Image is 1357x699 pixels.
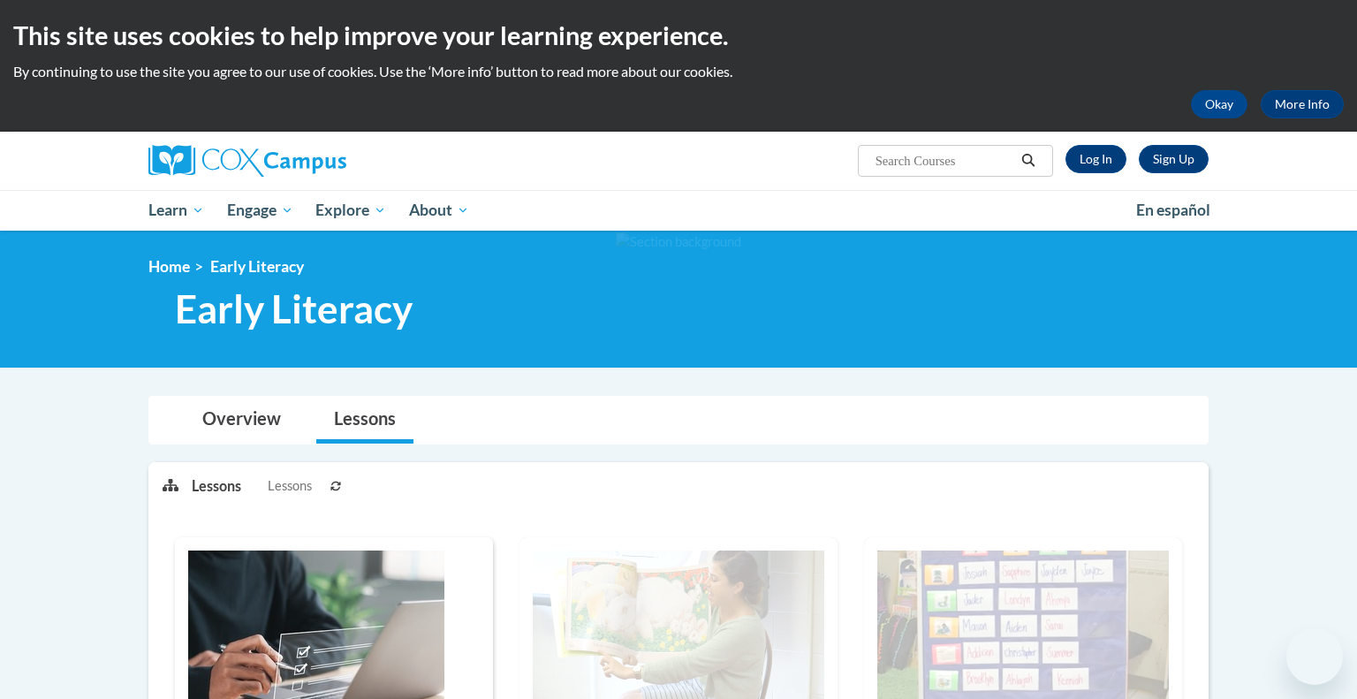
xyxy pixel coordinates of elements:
[148,200,204,221] span: Learn
[148,257,190,276] a: Home
[1139,145,1209,173] a: Register
[1191,90,1247,118] button: Okay
[185,397,299,444] a: Overview
[210,257,304,276] span: Early Literacy
[268,476,312,496] span: Lessons
[13,18,1344,53] h2: This site uses cookies to help improve your learning experience.
[1125,192,1222,229] a: En español
[216,190,305,231] a: Engage
[175,285,413,332] span: Early Literacy
[304,190,398,231] a: Explore
[316,397,413,444] a: Lessons
[1261,90,1344,118] a: More Info
[398,190,481,231] a: About
[137,190,216,231] a: Learn
[616,232,741,252] img: Section background
[1286,628,1343,685] iframe: Button to launch messaging window
[1136,201,1210,219] span: En español
[1065,145,1126,173] a: Log In
[13,62,1344,81] p: By continuing to use the site you agree to our use of cookies. Use the ‘More info’ button to read...
[874,150,1015,171] input: Search Courses
[148,145,484,177] a: Cox Campus
[315,200,386,221] span: Explore
[122,190,1235,231] div: Main menu
[227,200,293,221] span: Engage
[409,200,469,221] span: About
[148,145,346,177] img: Cox Campus
[192,476,241,496] p: Lessons
[1015,150,1042,171] button: Search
